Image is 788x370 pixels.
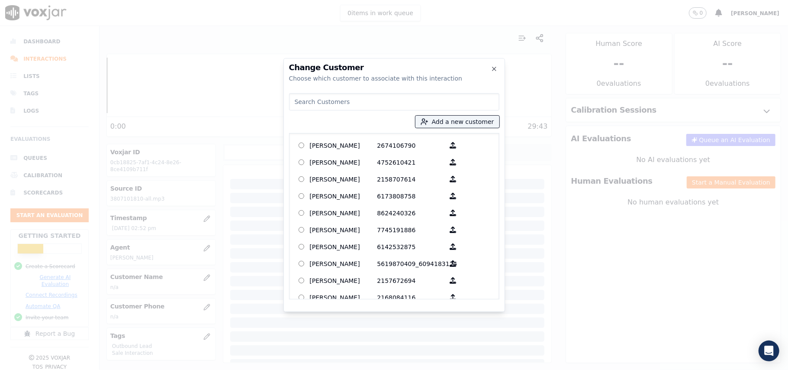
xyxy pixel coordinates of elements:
[299,261,304,266] input: [PERSON_NAME] 5619870409_6094183124
[310,172,377,186] p: [PERSON_NAME]
[445,172,462,186] button: [PERSON_NAME] 2158707614
[445,189,462,203] button: [PERSON_NAME] 6173808758
[310,139,377,152] p: [PERSON_NAME]
[377,156,445,169] p: 4752610421
[299,176,304,182] input: [PERSON_NAME] 2158707614
[445,257,462,270] button: [PERSON_NAME] 5619870409_6094183124
[445,206,462,220] button: [PERSON_NAME] 8624240326
[310,240,377,253] p: [PERSON_NAME]
[310,257,377,270] p: [PERSON_NAME]
[377,274,445,287] p: 2157672694
[299,193,304,199] input: [PERSON_NAME] 6173808758
[759,341,779,361] div: Open Intercom Messenger
[299,210,304,216] input: [PERSON_NAME] 8624240326
[310,274,377,287] p: [PERSON_NAME]
[299,143,304,148] input: [PERSON_NAME] 2674106790
[445,223,462,237] button: [PERSON_NAME] 7745191886
[310,206,377,220] p: [PERSON_NAME]
[377,189,445,203] p: 6173808758
[310,223,377,237] p: [PERSON_NAME]
[310,189,377,203] p: [PERSON_NAME]
[289,64,499,71] h2: Change Customer
[445,156,462,169] button: [PERSON_NAME] 4752610421
[310,156,377,169] p: [PERSON_NAME]
[299,295,304,300] input: [PERSON_NAME] 2168084116
[289,93,499,110] input: Search Customers
[299,227,304,233] input: [PERSON_NAME] 7745191886
[289,74,499,83] div: Choose which customer to associate with this interaction
[299,244,304,250] input: [PERSON_NAME] 6142532875
[299,278,304,283] input: [PERSON_NAME] 2157672694
[377,257,445,270] p: 5619870409_6094183124
[445,240,462,253] button: [PERSON_NAME] 6142532875
[445,291,462,304] button: [PERSON_NAME] 2168084116
[377,172,445,186] p: 2158707614
[445,139,462,152] button: [PERSON_NAME] 2674106790
[299,159,304,165] input: [PERSON_NAME] 4752610421
[415,116,499,128] button: Add a new customer
[377,291,445,304] p: 2168084116
[377,240,445,253] p: 6142532875
[445,274,462,287] button: [PERSON_NAME] 2157672694
[310,291,377,304] p: [PERSON_NAME]
[377,206,445,220] p: 8624240326
[377,223,445,237] p: 7745191886
[377,139,445,152] p: 2674106790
